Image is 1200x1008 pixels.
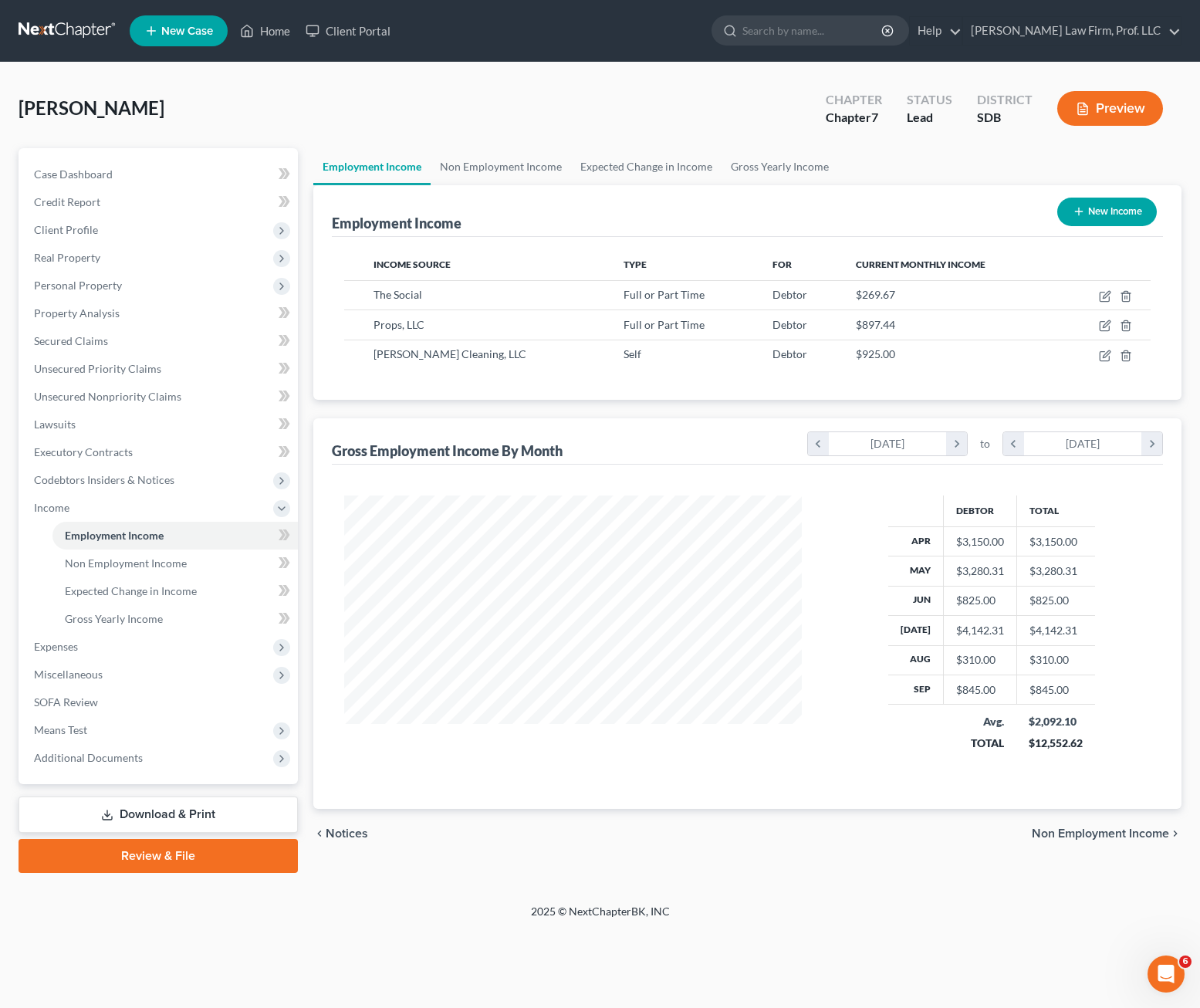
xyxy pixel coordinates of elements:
a: Non Employment Income [52,550,298,577]
a: Executory Contracts [22,438,298,466]
a: Employment Income [313,148,431,185]
div: Status [907,91,952,109]
span: Current Monthly Income [856,259,985,270]
span: Property Analysis [34,306,120,320]
span: Executory Contracts [34,445,133,458]
div: [DATE] [1024,432,1142,455]
div: $3,150.00 [956,534,1004,550]
a: Employment Income [52,522,298,550]
div: Gross Employment Income By Month [332,441,563,460]
th: [DATE] [888,616,944,645]
a: Gross Yearly Income [52,605,298,633]
th: May [888,556,944,586]
a: Client Portal [298,17,398,45]
span: Employment Income [65,529,164,542]
span: Full or Part Time [624,318,705,331]
button: New Income [1057,198,1157,226]
a: Case Dashboard [22,161,298,188]
span: Type [624,259,647,270]
div: $3,280.31 [956,563,1004,579]
button: Preview [1057,91,1163,126]
td: $3,150.00 [1016,526,1095,556]
i: chevron_right [1141,432,1162,455]
div: $310.00 [956,652,1004,668]
div: SDB [977,109,1033,127]
span: Additional Documents [34,751,143,764]
div: Employment Income [332,214,461,232]
span: The Social [374,288,422,301]
i: chevron_left [1003,432,1024,455]
span: Expenses [34,640,78,653]
a: Home [232,17,298,45]
div: $4,142.31 [956,623,1004,638]
td: $310.00 [1016,645,1095,675]
div: $12,552.62 [1029,736,1083,751]
div: TOTAL [955,736,1004,751]
span: Client Profile [34,223,98,236]
span: New Case [161,25,213,37]
th: Total [1016,496,1095,526]
span: $925.00 [856,347,895,360]
div: [DATE] [829,432,947,455]
div: 2025 © NextChapterBK, INC [161,904,1040,932]
div: Chapter [826,109,882,127]
th: Debtor [943,496,1016,526]
span: Real Property [34,251,100,264]
i: chevron_right [1169,827,1181,840]
span: Codebtors Insiders & Notices [34,473,174,486]
span: Means Test [34,723,87,736]
a: Gross Yearly Income [722,148,838,185]
a: Unsecured Nonpriority Claims [22,383,298,411]
i: chevron_left [313,827,326,840]
span: Non Employment Income [65,556,187,570]
span: $897.44 [856,318,895,331]
span: to [980,436,990,452]
div: Chapter [826,91,882,109]
span: Miscellaneous [34,668,103,681]
a: Expected Change in Income [52,577,298,605]
span: Credit Report [34,195,100,208]
span: Lawsuits [34,418,76,431]
span: Case Dashboard [34,167,113,181]
td: $825.00 [1016,586,1095,615]
span: Unsecured Nonpriority Claims [34,390,181,403]
i: chevron_left [808,432,829,455]
td: $3,280.31 [1016,556,1095,586]
span: Non Employment Income [1032,827,1169,840]
span: Income Source [374,259,451,270]
a: Expected Change in Income [571,148,722,185]
a: Non Employment Income [431,148,571,185]
td: $4,142.31 [1016,616,1095,645]
input: Search by name... [742,16,884,45]
span: Debtor [772,288,807,301]
span: Debtor [772,318,807,331]
div: $825.00 [956,593,1004,608]
span: Unsecured Priority Claims [34,362,161,375]
span: Full or Part Time [624,288,705,301]
span: Expected Change in Income [65,584,197,597]
th: Sep [888,675,944,705]
a: Help [910,17,962,45]
span: $269.67 [856,288,895,301]
button: chevron_left Notices [313,827,368,840]
span: 6 [1179,956,1192,968]
td: $845.00 [1016,675,1095,705]
span: Notices [326,827,368,840]
div: Avg. [955,714,1004,729]
span: Gross Yearly Income [65,612,163,625]
span: Self [624,347,641,360]
span: Income [34,501,69,514]
th: Aug [888,645,944,675]
a: Secured Claims [22,327,298,355]
a: Lawsuits [22,411,298,438]
a: Property Analysis [22,299,298,327]
a: Credit Report [22,188,298,216]
span: Personal Property [34,279,122,292]
a: [PERSON_NAME] Law Firm, Prof. LLC [963,17,1181,45]
i: chevron_right [946,432,967,455]
span: Debtor [772,347,807,360]
span: For [772,259,792,270]
button: Non Employment Income chevron_right [1032,827,1181,840]
span: Secured Claims [34,334,108,347]
th: Apr [888,526,944,556]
